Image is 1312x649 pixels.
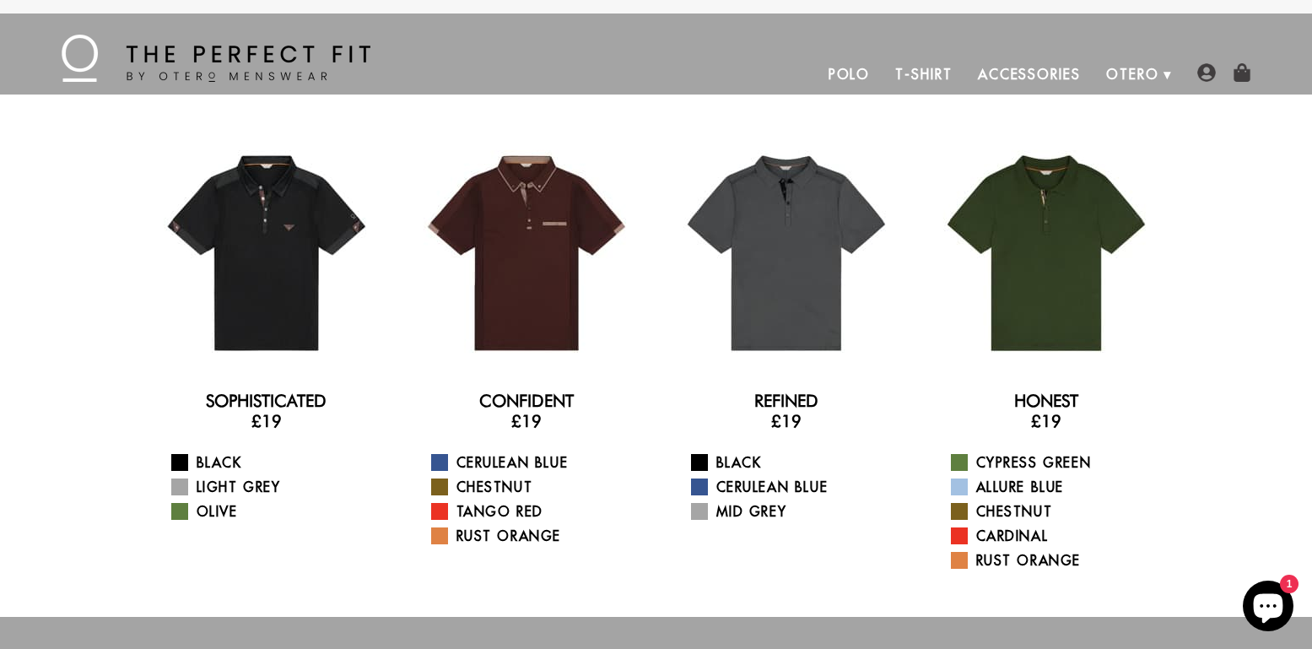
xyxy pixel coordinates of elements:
[171,501,383,522] a: Olive
[150,411,383,431] h3: £19
[930,411,1163,431] h3: £19
[62,35,370,82] img: The Perfect Fit - by Otero Menswear - Logo
[431,477,643,497] a: Chestnut
[431,501,643,522] a: Tango Red
[431,526,643,546] a: Rust Orange
[754,391,818,411] a: Refined
[171,452,383,473] a: Black
[1197,63,1216,82] img: user-account-icon.png
[479,391,574,411] a: Confident
[1093,54,1172,95] a: Otero
[206,391,327,411] a: Sophisticated
[951,550,1163,571] a: Rust Orange
[171,477,383,497] a: Light Grey
[691,452,903,473] a: Black
[670,411,903,431] h3: £19
[951,477,1163,497] a: Allure Blue
[431,452,643,473] a: Cerulean Blue
[1233,63,1251,82] img: shopping-bag-icon.png
[951,526,1163,546] a: Cardinal
[883,54,964,95] a: T-Shirt
[951,501,1163,522] a: Chestnut
[816,54,883,95] a: Polo
[691,501,903,522] a: Mid Grey
[1014,391,1078,411] a: Honest
[410,411,643,431] h3: £19
[965,54,1093,95] a: Accessories
[951,452,1163,473] a: Cypress Green
[1238,581,1299,635] inbox-online-store-chat: Shopify online store chat
[691,477,903,497] a: Cerulean Blue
